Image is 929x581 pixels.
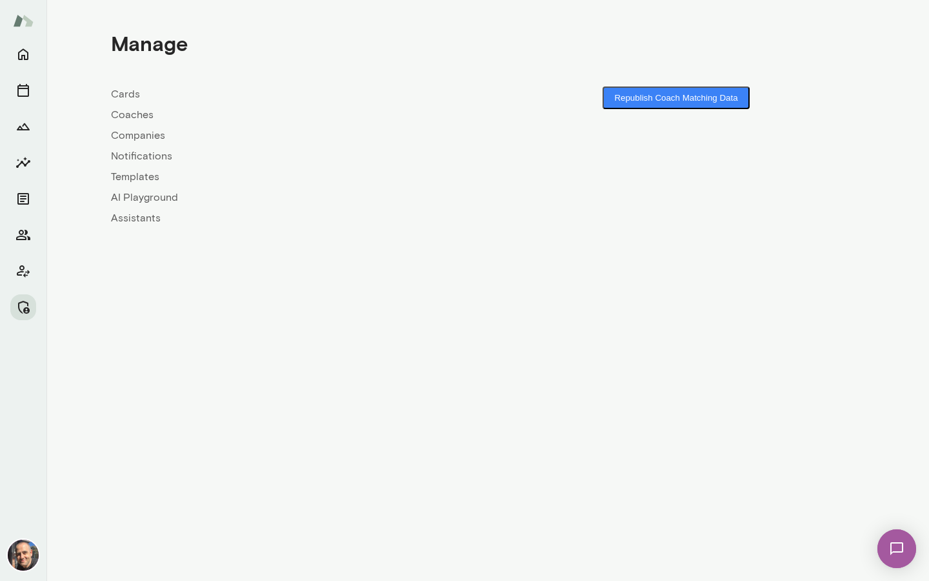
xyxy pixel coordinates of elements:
[10,186,36,212] button: Documents
[10,258,36,284] button: Client app
[8,540,39,571] img: Itai Rabinowitz
[603,87,749,109] button: Republish Coach Matching Data
[111,107,488,123] a: Coaches
[111,128,488,143] a: Companies
[111,190,488,205] a: AI Playground
[10,77,36,103] button: Sessions
[10,294,36,320] button: Manage
[10,114,36,139] button: Growth Plan
[111,210,488,226] a: Assistants
[111,148,488,164] a: Notifications
[111,87,488,102] a: Cards
[10,222,36,248] button: Members
[13,8,34,33] img: Mento
[111,31,188,56] h4: Manage
[10,41,36,67] button: Home
[10,150,36,176] button: Insights
[111,169,488,185] a: Templates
